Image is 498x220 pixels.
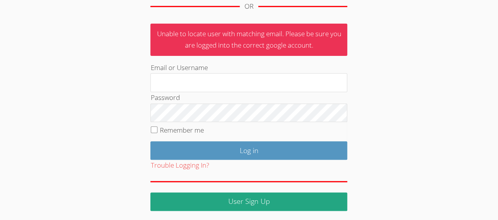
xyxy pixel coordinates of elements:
[150,141,347,160] input: Log in
[150,63,207,72] label: Email or Username
[160,126,204,135] label: Remember me
[150,93,180,102] label: Password
[150,160,209,171] button: Trouble Logging In?
[150,192,347,211] a: User Sign Up
[244,1,254,12] div: OR
[150,24,347,56] p: Unable to locate user with matching email. Please be sure you are logged into the correct google ...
